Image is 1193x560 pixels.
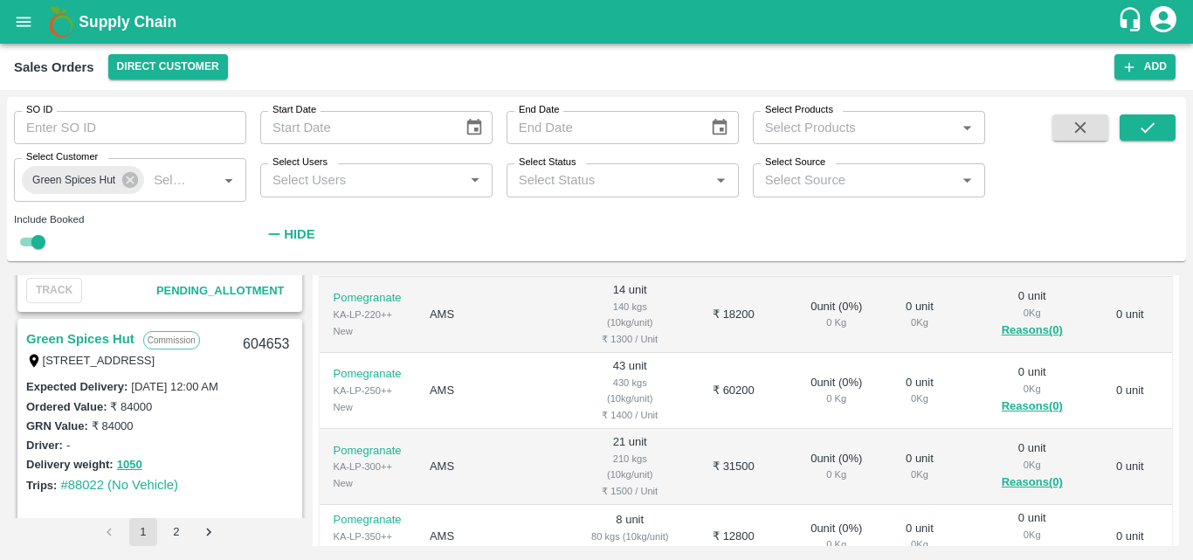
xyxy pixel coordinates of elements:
nav: pagination navigation [93,518,226,546]
a: #88022 (No Vehicle) [60,478,178,492]
td: ₹ 18200 [685,277,782,353]
div: customer-support [1117,6,1148,38]
label: [STREET_ADDRESS] [43,354,155,367]
div: 0 unit [990,440,1074,493]
div: New [334,399,402,415]
p: Pomegranate [334,366,402,383]
td: 14 unit [575,277,685,353]
div: Green Spices Hut [22,166,144,194]
td: AMS [416,277,575,353]
div: New [334,475,402,491]
td: AMS [416,353,575,429]
button: Hide [260,219,320,249]
div: 140 kgs (10kg/unit) [589,299,671,331]
td: ₹ 60200 [685,353,782,429]
label: - [66,439,70,452]
div: 0 unit [990,288,1074,341]
div: 0 Kg [990,381,1074,397]
div: 0 Kg [905,536,934,552]
div: 0 Kg [796,315,877,330]
div: 0 unit [905,299,934,331]
label: ₹ 84000 [92,419,134,432]
button: Open [709,169,732,191]
td: ₹ 31500 [685,429,782,505]
button: Open [955,116,978,139]
b: Supply Chain [79,13,176,31]
p: Commission [143,331,200,349]
button: Open [217,169,240,191]
div: 0 unit [905,375,934,407]
td: 43 unit [575,353,685,429]
div: ₹ 1300 / Unit [589,331,671,347]
button: Reasons(0) [990,473,1074,493]
div: 0 unit [905,451,934,483]
div: 0 Kg [796,391,877,406]
label: Select Users [272,156,328,169]
p: Pomegranate [334,290,402,307]
strong: Hide [284,227,314,241]
a: Green Spices Hut [26,328,134,350]
span: Green Spices Hut [22,171,126,190]
div: 0 Kg [905,391,934,406]
div: 80 kgs (10kg/unit) [589,529,671,544]
div: account of current user [1148,3,1179,40]
div: 0 unit ( 0 %) [796,375,877,407]
input: Select Products [758,116,951,139]
div: 210 kgs (10kg/unit) [589,451,671,483]
div: 0 Kg [905,467,934,482]
label: Select Customer [26,150,98,164]
img: logo [44,4,79,39]
button: Go to next page [196,518,224,546]
button: open drawer [3,2,44,42]
label: Driver: [26,439,63,452]
div: KA-LP-220++ [334,307,402,322]
label: GRN Value: [26,419,88,432]
button: Reasons(0) [990,321,1074,341]
button: Open [464,169,486,191]
button: Choose date [458,111,491,144]
input: Start Date [260,111,451,144]
button: Select DC [108,54,228,80]
input: Enter SO ID [14,111,246,144]
div: 0 Kg [990,527,1074,543]
input: Select Status [512,169,705,191]
button: Add [1114,54,1176,80]
div: 430 kgs (10kg/unit) [589,375,671,407]
div: 0 unit ( 0 %) [796,451,877,483]
div: New [334,323,402,339]
td: 0 unit [1088,353,1172,429]
div: 0 Kg [990,305,1074,321]
div: ₹ 1500 / Unit [589,483,671,499]
span: Pending_Allotment [156,284,285,297]
label: Trips: [26,479,57,492]
label: Select Products [765,103,833,117]
div: ₹ 1400 / Unit [589,407,671,423]
td: 0 unit [1088,429,1172,505]
label: SO ID [26,103,52,117]
a: Supply Chain [79,10,1117,34]
td: 21 unit [575,429,685,505]
button: Reasons(0) [990,397,1074,417]
button: Choose date [703,111,736,144]
div: ₹ 1600 / Unit [589,544,671,560]
div: KA-LP-300++ [334,459,402,474]
div: 0 unit [990,364,1074,417]
td: 0 unit [1088,277,1172,353]
input: Select Source [758,169,951,191]
label: Start Date [272,103,316,117]
label: Ordered Value: [26,400,107,413]
td: AMS [416,429,575,505]
label: ₹ 84000 [110,400,152,413]
input: Select Customer [147,169,190,191]
p: Pomegranate [334,512,402,529]
div: Sales Orders [14,56,94,79]
label: Select Source [765,156,825,169]
label: Expected Delivery : [26,380,128,393]
div: 604653 [232,324,300,365]
button: Go to page 2 [162,518,190,546]
div: 0 Kg [796,536,877,552]
div: 0 Kg [905,315,934,330]
label: End Date [519,103,559,117]
label: Delivery weight: [26,458,114,471]
div: KA-LP-250++ [334,383,402,398]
